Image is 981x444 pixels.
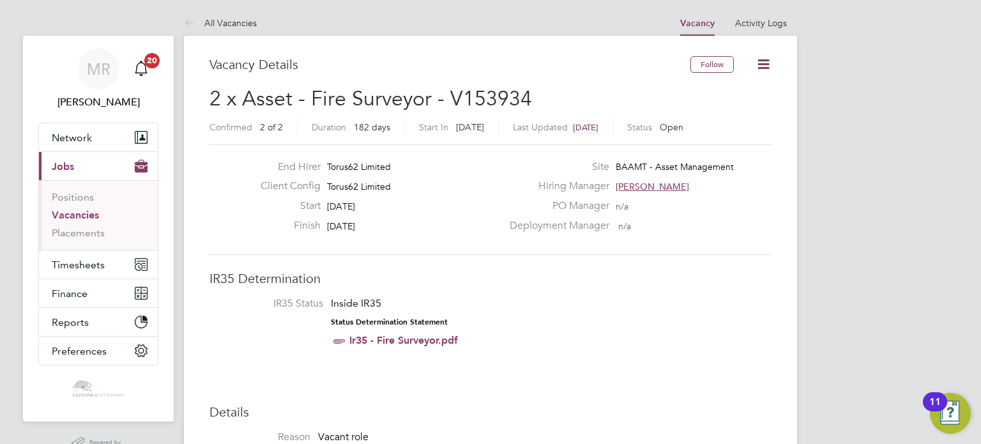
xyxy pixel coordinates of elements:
[349,334,458,346] a: Ir35 - Fire Surveyor.pdf
[39,180,158,250] div: Jobs
[502,160,609,174] label: Site
[327,161,391,172] span: Torus62 Limited
[327,181,391,192] span: Torus62 Limited
[209,86,532,111] span: 2 x Asset - Fire Surveyor - V153934
[52,209,99,221] a: Vacancies
[502,199,609,213] label: PO Manager
[680,18,715,29] a: Vacancy
[327,220,355,232] span: [DATE]
[52,160,74,172] span: Jobs
[660,121,683,133] span: Open
[23,36,174,422] nav: Main navigation
[327,201,355,212] span: [DATE]
[52,191,94,203] a: Positions
[260,121,283,133] span: 2 of 2
[222,297,323,310] label: IR35 Status
[39,279,158,307] button: Finance
[690,56,734,73] button: Follow
[735,17,787,29] a: Activity Logs
[52,132,92,144] span: Network
[616,161,734,172] span: BAAMT - Asset Management
[209,404,772,420] h3: Details
[354,121,390,133] span: 182 days
[627,121,652,133] label: Status
[318,431,369,443] span: Vacant role
[209,270,772,287] h3: IR35 Determination
[209,121,252,133] label: Confirmed
[331,297,381,309] span: Inside IR35
[456,121,484,133] span: [DATE]
[52,227,105,239] a: Placements
[502,219,609,233] label: Deployment Manager
[38,95,158,110] span: Mason Roberts
[419,121,448,133] label: Start In
[39,250,158,279] button: Timesheets
[38,49,158,110] a: MR[PERSON_NAME]
[38,378,158,399] a: Go to home page
[250,180,321,193] label: Client Config
[616,201,628,212] span: n/a
[502,180,609,193] label: Hiring Manager
[71,378,125,399] img: castlefieldrecruitment-logo-retina.png
[39,337,158,365] button: Preferences
[929,402,941,418] div: 11
[128,49,154,89] a: 20
[618,220,631,232] span: n/a
[144,53,160,68] span: 20
[52,287,87,300] span: Finance
[930,393,971,434] button: Open Resource Center, 11 new notifications
[87,61,110,77] span: MR
[52,259,105,271] span: Timesheets
[52,345,107,357] span: Preferences
[331,318,448,326] strong: Status Determination Statement
[209,431,310,444] label: Reason
[573,122,598,133] span: [DATE]
[52,316,89,328] span: Reports
[250,160,321,174] label: End Hirer
[39,152,158,180] button: Jobs
[250,199,321,213] label: Start
[250,219,321,233] label: Finish
[616,181,689,192] span: [PERSON_NAME]
[513,121,568,133] label: Last Updated
[39,308,158,336] button: Reports
[39,123,158,151] button: Network
[312,121,346,133] label: Duration
[209,56,690,73] h3: Vacancy Details
[184,17,257,29] a: All Vacancies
